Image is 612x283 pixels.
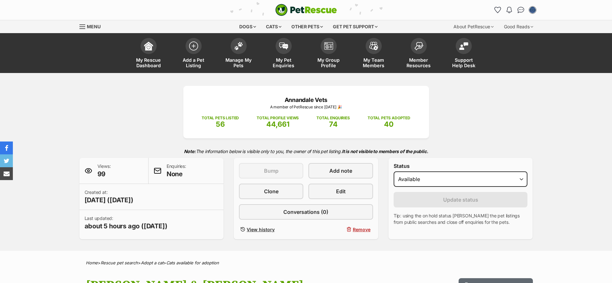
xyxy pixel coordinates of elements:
[171,35,216,73] a: Add a Pet Listing
[87,24,101,29] span: Menu
[384,120,394,128] span: 40
[79,20,105,32] a: Menu
[234,42,243,50] img: manage-my-pets-icon-02211641906a0b7f246fdf0571729dbe1e7629f14944591b6c1af311fb30b64b.svg
[329,167,352,175] span: Add note
[517,7,524,13] img: chat-41dd97257d64d25036548639549fe6c8038ab92f7586957e7f3b1b290dea8141.svg
[167,163,186,178] p: Enquiries:
[261,20,286,33] div: Cats
[247,226,275,233] span: View history
[499,20,538,33] div: Good Reads
[193,104,419,110] p: A member of PetRescue since [DATE] 🎉
[101,260,138,265] a: Rescue pet search
[97,163,111,178] p: Views:
[279,42,288,50] img: pet-enquiries-icon-7e3ad2cf08bfb03b45e93fb7055b45f3efa6380592205ae92323e6603595dc1f.svg
[144,41,153,50] img: dashboard-icon-eb2f2d2d3e046f16d808141f083e7271f6b2e854fb5c12c21221c1fb7104beca.svg
[70,260,543,265] div: > > >
[264,187,279,195] span: Clone
[239,184,303,199] a: Clone
[287,20,327,33] div: Other pets
[85,215,168,231] p: Last updated:
[202,115,239,121] p: TOTAL PETS LISTED
[261,35,306,73] a: My Pet Enquiries
[359,57,388,68] span: My Team Members
[396,35,441,73] a: Member Resources
[264,167,279,175] span: Bump
[275,4,337,16] img: logo-cat-932fe2b9b8326f06289b0f2fb663e598f794de774fb13d1741a6617ecf9a85b4.svg
[79,145,533,158] p: The information below is visible only to you, the owner of this pet listing.
[85,189,133,205] p: Created at:
[266,120,289,128] span: 44,661
[308,163,373,178] a: Add note
[239,225,303,234] a: View history
[141,260,163,265] a: Adopt a cat
[493,5,538,15] ul: Account quick links
[449,20,498,33] div: About PetRescue
[414,42,423,50] img: member-resources-icon-8e73f808a243e03378d46382f2149f9095a855e16c252ad45f914b54edf8863c.svg
[216,120,225,128] span: 56
[443,196,478,204] span: Update status
[166,260,219,265] a: Cats available for adoption
[336,187,346,195] span: Edit
[394,213,528,225] p: Tip: using the on hold status [PERSON_NAME] the pet listings from public searches and close off e...
[216,35,261,73] a: Manage My Pets
[179,57,208,68] span: Add a Pet Listing
[134,57,163,68] span: My Rescue Dashboard
[351,35,396,73] a: My Team Members
[257,115,299,121] p: TOTAL PROFILE VIEWS
[306,35,351,73] a: My Group Profile
[459,42,468,50] img: help-desk-icon-fdf02630f3aa405de69fd3d07c3f3aa587a6932b1a1747fa1d2bba05be0121f9.svg
[394,163,528,169] label: Status
[97,169,111,178] span: 99
[369,42,378,50] img: team-members-icon-5396bd8760b3fe7c0b43da4ab00e1e3bb1a5d9ba89233759b79545d2d3fc5d0d.svg
[324,42,333,50] img: group-profile-icon-3fa3cf56718a62981997c0bc7e787c4b2cf8bcc04b72c1350f741eb67cf2f40e.svg
[308,184,373,199] a: Edit
[275,4,337,16] a: PetRescue
[516,5,526,15] a: Conversations
[404,57,433,68] span: Member Resources
[368,115,410,121] p: TOTAL PETS ADOPTED
[394,192,528,207] button: Update status
[527,5,538,15] button: My account
[86,260,98,265] a: Home
[189,41,198,50] img: add-pet-listing-icon-0afa8454b4691262ce3f59096e99ab1cd57d4a30225e0717b998d2c9b9846f56.svg
[85,196,133,205] span: [DATE] ([DATE])
[329,120,338,128] span: 74
[193,96,419,104] p: Annandale Vets
[441,35,486,73] a: Support Help Desk
[235,20,260,33] div: Dogs
[316,115,350,121] p: TOTAL ENQUIRIES
[85,222,168,231] span: about 5 hours ago ([DATE])
[239,163,303,178] button: Bump
[449,57,478,68] span: Support Help Desk
[308,225,373,234] button: Remove
[353,226,370,233] span: Remove
[328,20,382,33] div: Get pet support
[314,57,343,68] span: My Group Profile
[239,204,373,220] a: Conversations (0)
[126,35,171,73] a: My Rescue Dashboard
[224,57,253,68] span: Manage My Pets
[504,5,515,15] button: Notifications
[507,7,512,13] img: notifications-46538b983faf8c2785f20acdc204bb7945ddae34d4c08c2a6579f10ce5e182be.svg
[167,169,186,178] span: None
[493,5,503,15] a: Favourites
[269,57,298,68] span: My Pet Enquiries
[283,208,328,216] span: Conversations (0)
[184,149,196,154] strong: Note:
[529,7,536,13] img: Emalee M profile pic
[342,149,428,154] strong: It is not visible to members of the public.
